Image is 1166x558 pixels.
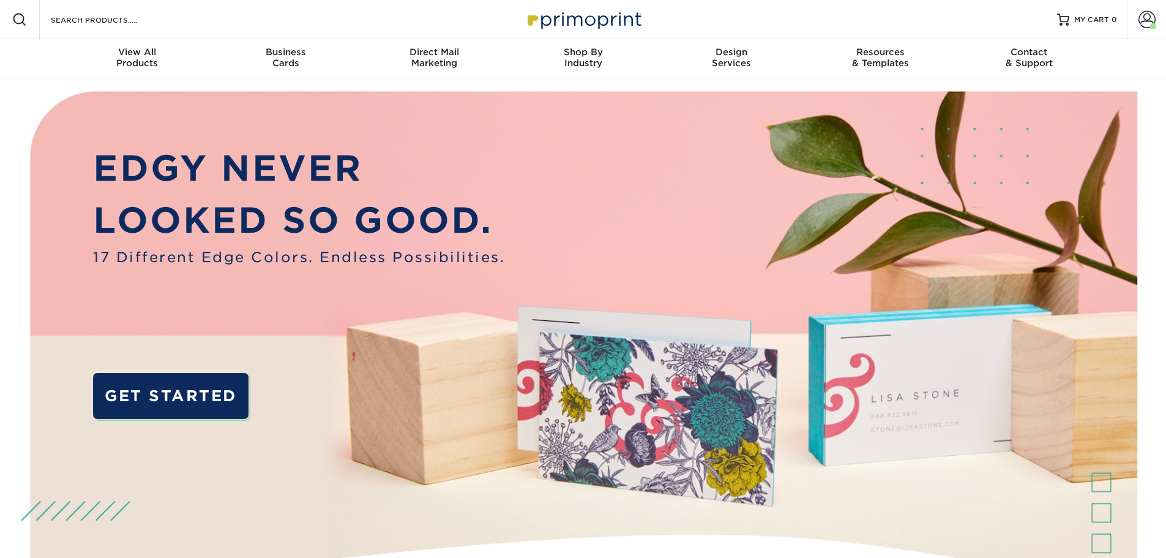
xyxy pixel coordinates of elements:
a: Shop ByIndustry [509,39,657,78]
p: EDGY NEVER [93,142,505,195]
span: Direct Mail [360,47,509,58]
input: SEARCH PRODUCTS..... [50,12,169,27]
img: Primoprint [522,6,645,32]
span: MY CART [1074,15,1109,25]
a: Contact& Support [955,39,1104,78]
span: Design [657,47,806,58]
span: 0 [1112,15,1117,24]
a: Resources& Templates [806,39,955,78]
p: LOOKED SO GOOD. [93,194,505,247]
span: Shop By [509,47,657,58]
div: Products [63,47,212,69]
div: Marketing [360,47,509,69]
span: View All [63,47,212,58]
div: Services [657,47,806,69]
div: & Support [955,47,1104,69]
a: View AllProducts [63,39,212,78]
span: 17 Different Edge Colors. Endless Possibilities. [93,247,505,268]
a: Direct MailMarketing [360,39,509,78]
div: & Templates [806,47,955,69]
a: GET STARTED [93,373,248,419]
span: Contact [955,47,1104,58]
a: DesignServices [657,39,806,78]
span: Resources [806,47,955,58]
span: Business [211,47,360,58]
a: BusinessCards [211,39,360,78]
div: Cards [211,47,360,69]
div: Industry [509,47,657,69]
